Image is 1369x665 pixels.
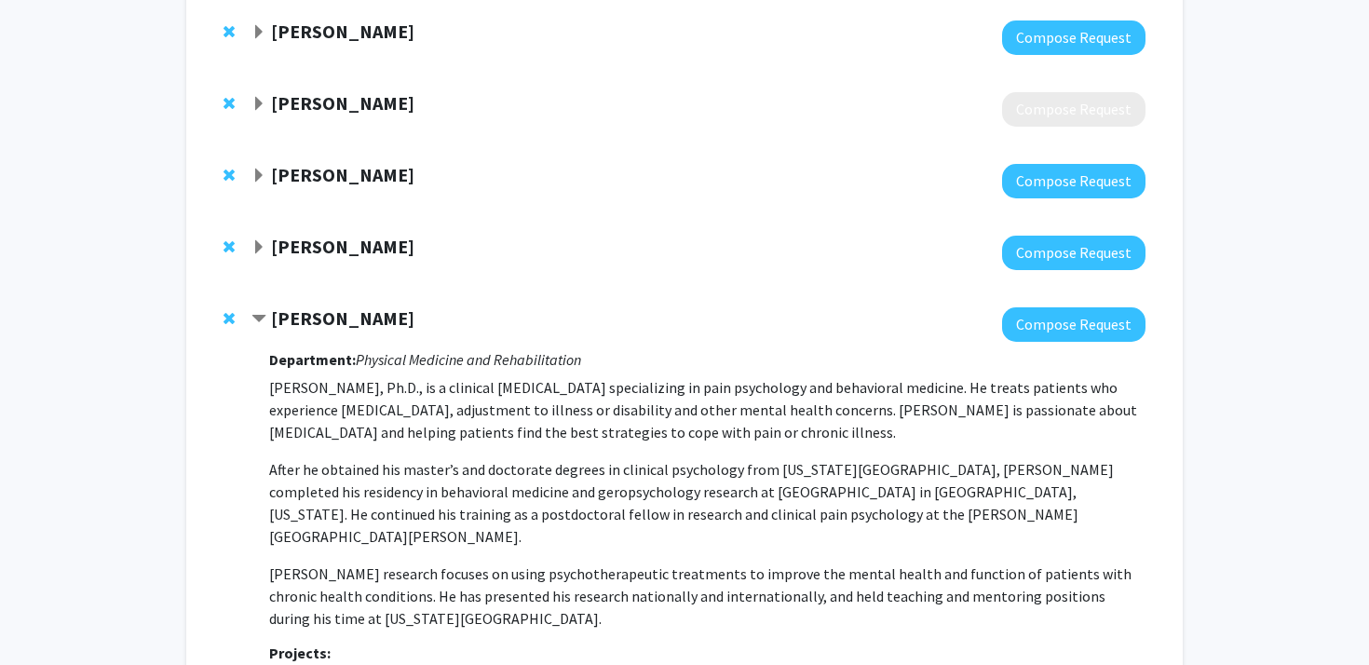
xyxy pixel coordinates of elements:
span: Expand Christopher Kemp Bookmark [251,25,266,40]
strong: [PERSON_NAME] [271,91,414,115]
button: Compose Request to Jeffrey Tornheim [1002,164,1145,198]
button: Compose Request to Gregory Kirk [1002,236,1145,270]
iframe: Chat [14,581,79,651]
strong: Projects: [269,644,331,662]
span: Remove Christopher Kemp from bookmarks [224,24,235,39]
strong: [PERSON_NAME] [271,163,414,186]
p: [PERSON_NAME], Ph.D., is a clinical [MEDICAL_DATA] specializing in pain psychology and behavioral... [269,376,1145,443]
span: Contract Fenan Rassu Bookmark [251,312,266,327]
span: Remove Gregory Kirk from bookmarks [224,239,235,254]
span: Expand Melissa Walls Bookmark [251,97,266,112]
span: Remove Fenan Rassu from bookmarks [224,311,235,326]
span: Remove Jeffrey Tornheim from bookmarks [224,168,235,183]
p: After he obtained his master’s and doctorate degrees in clinical psychology from [US_STATE][GEOGR... [269,458,1145,548]
strong: [PERSON_NAME] [271,235,414,258]
i: Physical Medicine and Rehabilitation [356,350,581,369]
button: Compose Request to Melissa Walls [1002,92,1145,127]
strong: [PERSON_NAME] [271,20,414,43]
button: Compose Request to Fenan Rassu [1002,307,1145,342]
span: Expand Gregory Kirk Bookmark [251,240,266,255]
span: Remove Melissa Walls from bookmarks [224,96,235,111]
strong: [PERSON_NAME] [271,306,414,330]
p: [PERSON_NAME] research focuses on using psychotherapeutic treatments to improve the mental health... [269,563,1145,630]
strong: Department: [269,350,356,369]
button: Compose Request to Christopher Kemp [1002,20,1145,55]
span: Expand Jeffrey Tornheim Bookmark [251,169,266,183]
